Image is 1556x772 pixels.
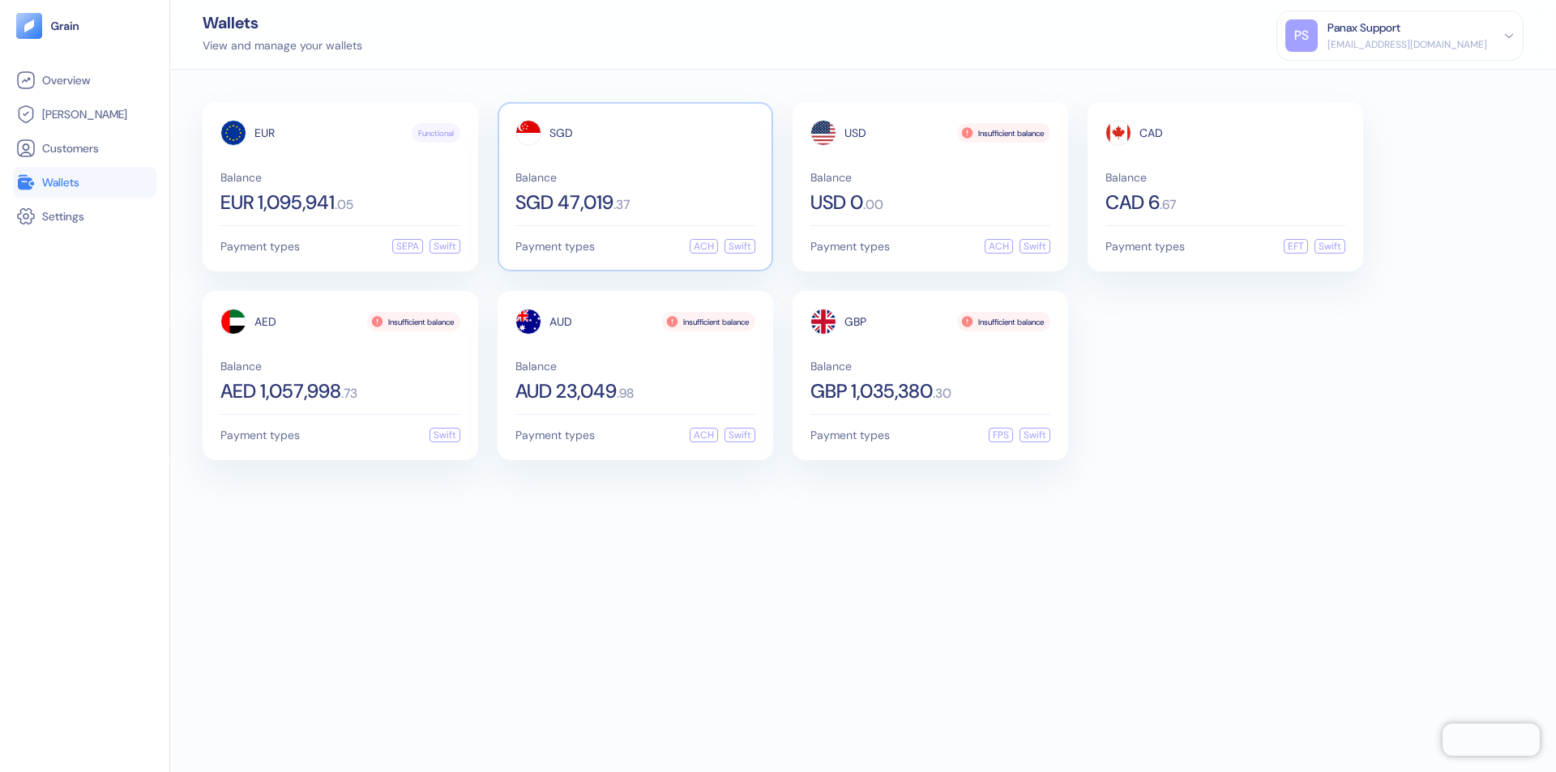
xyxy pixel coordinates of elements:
[16,13,42,39] img: logo-tablet-V2.svg
[254,127,275,139] span: EUR
[254,316,276,327] span: AED
[1285,19,1318,52] div: PS
[515,360,755,372] span: Balance
[16,139,153,158] a: Customers
[844,316,866,327] span: GBP
[617,387,634,400] span: . 98
[16,207,153,226] a: Settings
[1139,127,1163,139] span: CAD
[515,193,613,212] span: SGD 47,019
[1284,239,1308,254] div: EFT
[662,312,755,331] div: Insufficient balance
[1327,37,1487,52] div: [EMAIL_ADDRESS][DOMAIN_NAME]
[725,239,755,254] div: Swift
[392,239,423,254] div: SEPA
[50,20,80,32] img: logo
[810,360,1050,372] span: Balance
[1327,19,1400,36] div: Panax Support
[430,428,460,442] div: Swift
[810,429,890,441] span: Payment types
[1020,239,1050,254] div: Swift
[1105,241,1185,252] span: Payment types
[203,37,362,54] div: View and manage your wallets
[42,208,84,224] span: Settings
[42,174,79,190] span: Wallets
[42,72,90,88] span: Overview
[810,193,863,212] span: USD 0
[844,127,866,139] span: USD
[341,387,357,400] span: . 73
[418,127,454,139] span: Functional
[810,172,1050,183] span: Balance
[725,428,755,442] div: Swift
[220,360,460,372] span: Balance
[933,387,951,400] span: . 30
[335,198,353,211] span: . 05
[515,241,595,252] span: Payment types
[515,382,617,401] span: AUD 23,049
[810,241,890,252] span: Payment types
[1105,172,1345,183] span: Balance
[863,198,883,211] span: . 00
[203,15,362,31] div: Wallets
[220,382,341,401] span: AED 1,057,998
[220,193,335,212] span: EUR 1,095,941
[515,429,595,441] span: Payment types
[810,382,933,401] span: GBP 1,035,380
[16,70,153,90] a: Overview
[985,239,1013,254] div: ACH
[1314,239,1345,254] div: Swift
[367,312,460,331] div: Insufficient balance
[989,428,1013,442] div: FPS
[690,428,718,442] div: ACH
[16,173,153,192] a: Wallets
[1020,428,1050,442] div: Swift
[690,239,718,254] div: ACH
[549,316,572,327] span: AUD
[515,172,755,183] span: Balance
[220,172,460,183] span: Balance
[1443,723,1540,756] iframe: Chatra live chat
[42,106,127,122] span: [PERSON_NAME]
[613,198,630,211] span: . 37
[220,241,300,252] span: Payment types
[16,104,153,124] a: [PERSON_NAME]
[220,429,300,441] span: Payment types
[957,312,1050,331] div: Insufficient balance
[957,123,1050,143] div: Insufficient balance
[430,239,460,254] div: Swift
[1105,193,1160,212] span: CAD 6
[42,140,99,156] span: Customers
[1160,198,1176,211] span: . 67
[549,127,573,139] span: SGD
